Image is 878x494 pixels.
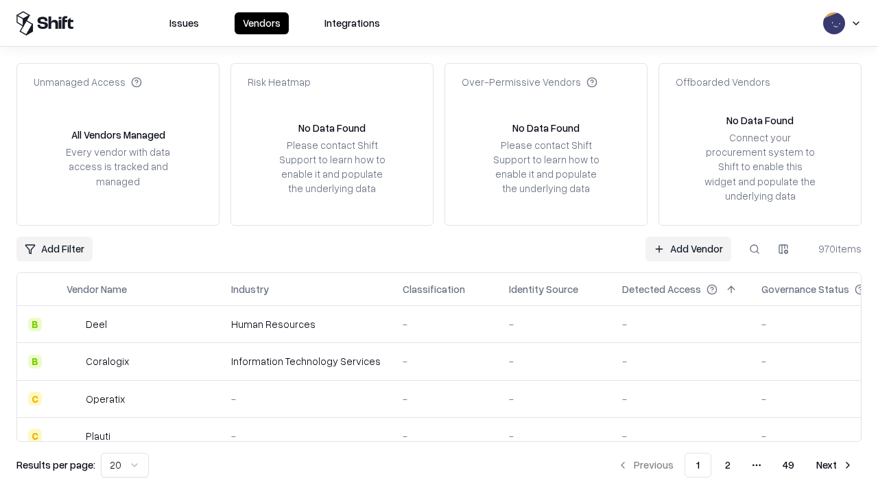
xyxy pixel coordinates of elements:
[808,453,862,478] button: Next
[28,429,42,443] div: C
[67,355,80,368] img: Coralogix
[462,75,597,89] div: Over-Permissive Vendors
[807,242,862,256] div: 970 items
[67,429,80,443] img: Plauti
[703,130,817,203] div: Connect your procurement system to Shift to enable this widget and populate the underlying data
[403,392,487,406] div: -
[622,392,739,406] div: -
[509,317,600,331] div: -
[231,392,381,406] div: -
[86,429,110,443] div: Plauti
[622,354,739,368] div: -
[512,121,580,135] div: No Data Found
[761,282,849,296] div: Governance Status
[71,128,165,142] div: All Vendors Managed
[28,318,42,331] div: B
[235,12,289,34] button: Vendors
[16,458,95,472] p: Results per page:
[28,392,42,405] div: C
[609,453,862,478] nav: pagination
[645,237,731,261] a: Add Vendor
[67,318,80,331] img: Deel
[685,453,711,478] button: 1
[509,282,578,296] div: Identity Source
[509,354,600,368] div: -
[403,317,487,331] div: -
[86,392,125,406] div: Operatix
[231,282,269,296] div: Industry
[16,237,93,261] button: Add Filter
[34,75,142,89] div: Unmanaged Access
[489,138,603,196] div: Please contact Shift Support to learn how to enable it and populate the underlying data
[231,317,381,331] div: Human Resources
[622,429,739,443] div: -
[714,453,741,478] button: 2
[86,354,129,368] div: Coralogix
[161,12,207,34] button: Issues
[231,354,381,368] div: Information Technology Services
[275,138,389,196] div: Please contact Shift Support to learn how to enable it and populate the underlying data
[676,75,770,89] div: Offboarded Vendors
[316,12,388,34] button: Integrations
[726,113,794,128] div: No Data Found
[248,75,311,89] div: Risk Heatmap
[509,429,600,443] div: -
[509,392,600,406] div: -
[86,317,107,331] div: Deel
[231,429,381,443] div: -
[403,282,465,296] div: Classification
[28,355,42,368] div: B
[403,429,487,443] div: -
[772,453,805,478] button: 49
[67,282,127,296] div: Vendor Name
[61,145,175,188] div: Every vendor with data access is tracked and managed
[403,354,487,368] div: -
[622,317,739,331] div: -
[67,392,80,405] img: Operatix
[298,121,366,135] div: No Data Found
[622,282,701,296] div: Detected Access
